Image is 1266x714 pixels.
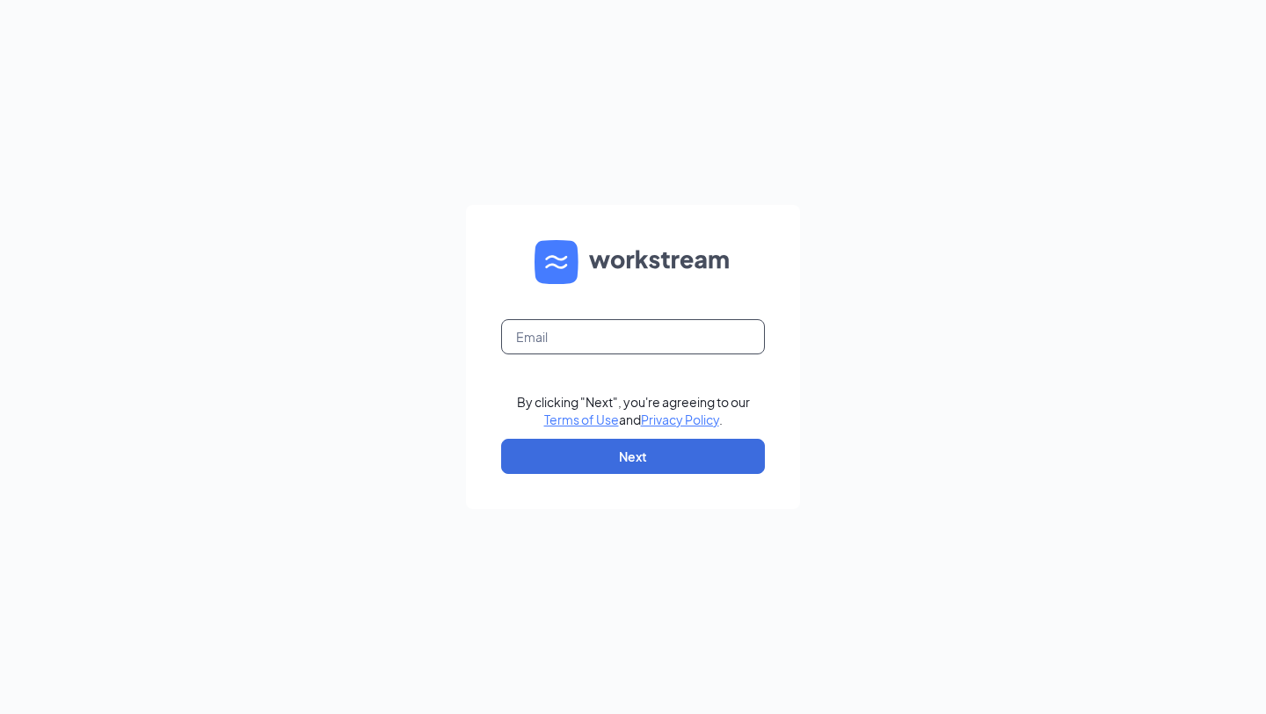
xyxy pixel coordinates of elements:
img: WS logo and Workstream text [535,240,731,284]
button: Next [501,439,765,474]
input: Email [501,319,765,354]
div: By clicking "Next", you're agreeing to our and . [517,393,750,428]
a: Privacy Policy [641,412,719,427]
a: Terms of Use [544,412,619,427]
